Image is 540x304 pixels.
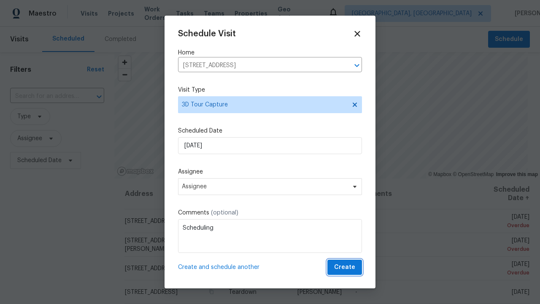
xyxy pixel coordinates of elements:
[178,86,362,94] label: Visit Type
[351,60,363,71] button: Open
[334,262,355,273] span: Create
[178,59,338,72] input: Enter in an address
[178,263,259,271] span: Create and schedule another
[178,168,362,176] label: Assignee
[327,260,362,275] button: Create
[178,137,362,154] input: M/D/YYYY
[353,29,362,38] span: Close
[182,100,346,109] span: 3D Tour Capture
[182,183,347,190] span: Assignee
[178,127,362,135] label: Scheduled Date
[178,209,362,217] label: Comments
[178,30,236,38] span: Schedule Visit
[211,210,238,216] span: (optional)
[178,49,362,57] label: Home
